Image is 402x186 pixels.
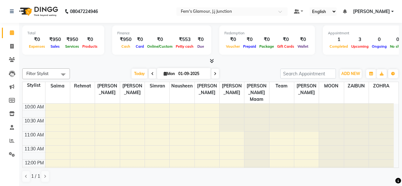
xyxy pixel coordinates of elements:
input: 2025-09-01 [176,69,208,79]
div: Stylist [23,82,45,89]
div: ₹0 [224,36,242,43]
div: 10:30 AM [23,118,45,124]
span: Services [64,44,81,49]
span: Petty cash [174,44,195,49]
div: 11:00 AM [23,132,45,138]
span: Simran [145,82,169,90]
span: Prepaid [242,44,258,49]
div: Finance [117,31,206,36]
span: [PERSON_NAME] [353,8,390,15]
div: ₹950 [117,36,134,43]
span: Wallet [296,44,310,49]
span: Cash [120,44,132,49]
div: ₹0 [195,36,206,43]
span: Card [134,44,146,49]
span: Team [269,82,294,90]
span: [PERSON_NAME] [120,82,145,97]
div: 12:00 PM [24,160,45,166]
div: ₹950 [47,36,64,43]
span: MOON [319,82,344,90]
span: ZOHRA [369,82,394,90]
span: Due [196,44,206,49]
div: ₹0 [146,36,174,43]
span: Voucher [224,44,242,49]
span: Products [81,44,99,49]
span: Online/Custom [146,44,174,49]
div: ₹0 [258,36,276,43]
span: Saima [45,82,70,90]
div: ₹0 [296,36,310,43]
span: Rehmat [70,82,95,90]
span: 1 / 1 [31,173,40,180]
div: 1 [328,36,350,43]
span: ZAIBUN [344,82,369,90]
div: Redemption [224,31,310,36]
span: Gift Cards [276,44,296,49]
span: Package [258,44,276,49]
div: ₹553 [174,36,195,43]
div: 10:00 AM [23,104,45,110]
div: 0 [370,36,388,43]
div: 11:30 AM [23,146,45,152]
img: logo [16,3,60,20]
div: ₹0 [242,36,258,43]
span: ADD NEW [341,71,360,76]
span: Nausheen [170,82,194,90]
span: Completed [328,44,350,49]
input: Search Appointment [280,69,336,79]
span: Upcoming [350,44,370,49]
span: Today [132,69,147,79]
div: ₹0 [276,36,296,43]
span: Expenses [27,44,47,49]
b: 08047224946 [70,3,98,20]
span: [PERSON_NAME] [195,82,219,97]
span: Ongoing [370,44,388,49]
div: Total [27,31,99,36]
span: [PERSON_NAME] [294,82,319,97]
span: Sales [49,44,61,49]
div: 3 [350,36,370,43]
span: [PERSON_NAME] [95,82,119,97]
button: ADD NEW [340,69,362,78]
span: [PERSON_NAME] [220,82,244,97]
div: ₹0 [134,36,146,43]
span: [PERSON_NAME] maam [244,82,269,103]
div: ₹0 [81,36,99,43]
span: Mon [162,71,176,76]
span: Filter Stylist [26,71,49,76]
div: ₹0 [27,36,47,43]
div: ₹950 [64,36,81,43]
